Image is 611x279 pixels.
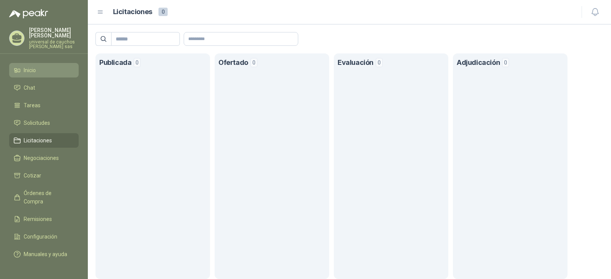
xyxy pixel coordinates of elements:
span: Manuales y ayuda [24,250,67,258]
a: Configuración [9,229,79,244]
span: Chat [24,84,35,92]
a: Solicitudes [9,116,79,130]
a: Tareas [9,98,79,113]
a: Licitaciones [9,133,79,148]
h1: Ofertado [218,57,248,68]
span: Tareas [24,101,40,110]
span: Solicitudes [24,119,50,127]
a: Inicio [9,63,79,77]
h1: Evaluación [338,57,373,68]
span: Negociaciones [24,154,59,162]
span: 0 [134,58,141,67]
h1: Licitaciones [113,6,152,18]
h1: Publicada [99,57,131,68]
p: universal de cauchos [PERSON_NAME] sas [29,40,79,49]
a: Chat [9,81,79,95]
span: 0 [502,58,509,67]
h1: Adjudicación [457,57,500,68]
span: 0 [158,8,168,16]
p: [PERSON_NAME] [PERSON_NAME] [29,27,79,38]
a: Órdenes de Compra [9,186,79,209]
span: 0 [251,58,257,67]
span: 0 [376,58,383,67]
a: Remisiones [9,212,79,226]
span: Órdenes de Compra [24,189,71,206]
span: Licitaciones [24,136,52,145]
span: Remisiones [24,215,52,223]
img: Logo peakr [9,9,48,18]
span: Configuración [24,232,57,241]
a: Manuales y ayuda [9,247,79,261]
a: Cotizar [9,168,79,183]
a: Negociaciones [9,151,79,165]
span: Inicio [24,66,36,74]
span: Cotizar [24,171,41,180]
